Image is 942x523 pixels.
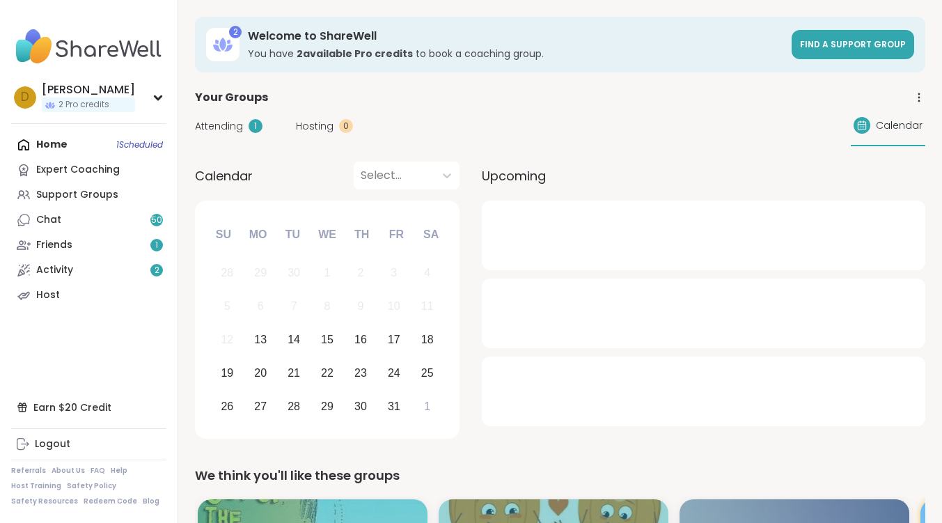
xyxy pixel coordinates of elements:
[36,213,61,227] div: Chat
[11,432,166,457] a: Logout
[246,258,276,288] div: Not available Monday, September 29th, 2025
[412,358,442,388] div: Choose Saturday, October 25th, 2025
[379,358,409,388] div: Choose Friday, October 24th, 2025
[249,119,262,133] div: 1
[210,256,443,423] div: month 2025-10
[279,325,309,355] div: Choose Tuesday, October 14th, 2025
[388,397,400,416] div: 31
[346,258,376,288] div: Not available Thursday, October 2nd, 2025
[279,358,309,388] div: Choose Tuesday, October 21st, 2025
[424,263,430,282] div: 4
[313,292,343,322] div: Not available Wednesday, October 8th, 2025
[412,325,442,355] div: Choose Saturday, October 18th, 2025
[279,391,309,421] div: Choose Tuesday, October 28th, 2025
[11,466,46,476] a: Referrals
[412,391,442,421] div: Choose Saturday, November 1st, 2025
[288,263,300,282] div: 30
[11,258,166,283] a: Activity2
[288,364,300,382] div: 21
[346,391,376,421] div: Choose Thursday, October 30th, 2025
[379,391,409,421] div: Choose Friday, October 31st, 2025
[229,26,242,38] div: 2
[155,240,158,251] span: 1
[221,330,233,349] div: 12
[246,292,276,322] div: Not available Monday, October 6th, 2025
[36,263,73,277] div: Activity
[279,258,309,288] div: Not available Tuesday, September 30th, 2025
[324,263,331,282] div: 1
[11,208,166,233] a: Chat50
[321,364,333,382] div: 22
[416,219,446,250] div: Sa
[248,29,783,44] h3: Welcome to ShareWell
[346,292,376,322] div: Not available Thursday, October 9th, 2025
[313,391,343,421] div: Choose Wednesday, October 29th, 2025
[346,358,376,388] div: Choose Thursday, October 23rd, 2025
[208,219,239,250] div: Su
[42,82,135,97] div: [PERSON_NAME]
[11,481,61,491] a: Host Training
[254,397,267,416] div: 27
[246,325,276,355] div: Choose Monday, October 13th, 2025
[11,283,166,308] a: Host
[313,258,343,288] div: Not available Wednesday, October 1st, 2025
[876,118,923,133] span: Calendar
[67,481,116,491] a: Safety Policy
[58,99,109,111] span: 2 Pro credits
[288,397,300,416] div: 28
[36,238,72,252] div: Friends
[11,497,78,506] a: Safety Resources
[297,47,413,61] b: 2 available Pro credit s
[388,297,400,315] div: 10
[212,258,242,288] div: Not available Sunday, September 28th, 2025
[379,325,409,355] div: Choose Friday, October 17th, 2025
[195,166,253,185] span: Calendar
[254,263,267,282] div: 29
[84,497,137,506] a: Redeem Code
[246,391,276,421] div: Choose Monday, October 27th, 2025
[36,288,60,302] div: Host
[424,397,430,416] div: 1
[195,466,925,485] div: We think you'll like these groups
[212,358,242,388] div: Choose Sunday, October 19th, 2025
[151,214,162,226] span: 50
[321,397,333,416] div: 29
[242,219,273,250] div: Mo
[324,297,331,315] div: 8
[52,466,85,476] a: About Us
[313,325,343,355] div: Choose Wednesday, October 15th, 2025
[11,395,166,420] div: Earn $20 Credit
[388,364,400,382] div: 24
[11,157,166,182] a: Expert Coaching
[354,397,367,416] div: 30
[312,219,343,250] div: We
[36,163,120,177] div: Expert Coaching
[388,330,400,349] div: 17
[357,263,363,282] div: 2
[248,47,783,61] h3: You have to book a coaching group.
[421,364,434,382] div: 25
[21,88,29,107] span: D
[347,219,377,250] div: Th
[212,292,242,322] div: Not available Sunday, October 5th, 2025
[246,358,276,388] div: Choose Monday, October 20th, 2025
[221,397,233,416] div: 26
[143,497,159,506] a: Blog
[258,297,264,315] div: 6
[11,22,166,71] img: ShareWell Nav Logo
[354,364,367,382] div: 23
[111,466,127,476] a: Help
[91,466,105,476] a: FAQ
[357,297,363,315] div: 9
[224,297,230,315] div: 5
[11,233,166,258] a: Friends1
[313,358,343,388] div: Choose Wednesday, October 22nd, 2025
[11,182,166,208] a: Support Groups
[321,330,333,349] div: 15
[412,292,442,322] div: Not available Saturday, October 11th, 2025
[379,292,409,322] div: Not available Friday, October 10th, 2025
[346,325,376,355] div: Choose Thursday, October 16th, 2025
[288,330,300,349] div: 14
[254,364,267,382] div: 20
[195,119,243,134] span: Attending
